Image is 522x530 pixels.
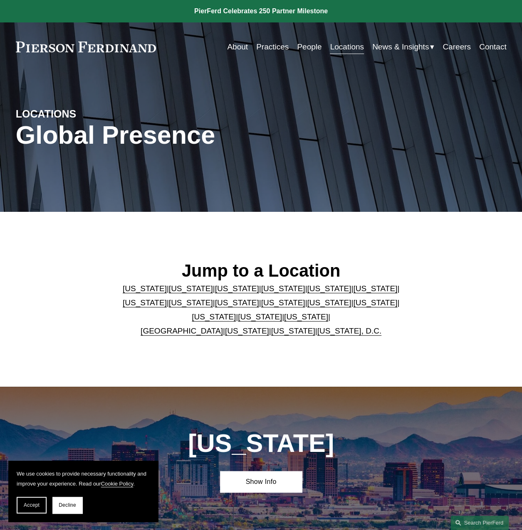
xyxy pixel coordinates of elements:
a: Cookie Policy [101,481,134,487]
a: Practices [256,39,289,55]
a: [US_STATE] [284,312,328,321]
h1: Global Presence [16,121,343,150]
a: [US_STATE] [192,312,236,321]
span: Accept [24,502,40,508]
a: [US_STATE] [307,284,351,293]
a: [GEOGRAPHIC_DATA] [141,326,223,335]
a: [US_STATE] [169,284,213,293]
a: [US_STATE] [215,284,259,293]
a: [US_STATE] [353,284,397,293]
a: [US_STATE] [261,284,305,293]
a: [US_STATE] [307,298,351,307]
p: | | | | | | | | | | | | | | | | | | [118,282,404,339]
a: [US_STATE] [238,312,282,321]
span: News & Insights [372,40,429,54]
h2: Jump to a Location [118,260,404,281]
a: folder dropdown [372,39,434,55]
button: Decline [52,497,82,513]
a: Show Info [220,471,302,492]
a: [US_STATE] [271,326,315,335]
a: [US_STATE] [215,298,259,307]
a: [US_STATE] [225,326,269,335]
button: Accept [17,497,47,513]
span: Decline [59,502,76,508]
a: [US_STATE] [123,284,167,293]
a: [US_STATE] [123,298,167,307]
h4: LOCATIONS [16,108,139,121]
a: Search this site [450,515,509,530]
h1: [US_STATE] [159,429,364,458]
p: We use cookies to provide necessary functionality and improve your experience. Read our . [17,469,150,488]
a: People [297,39,322,55]
a: [US_STATE] [261,298,305,307]
a: Careers [443,39,471,55]
section: Cookie banner [8,461,158,522]
a: Locations [330,39,364,55]
a: About [227,39,248,55]
a: Contact [479,39,506,55]
a: [US_STATE] [169,298,213,307]
a: [US_STATE] [353,298,397,307]
a: [US_STATE], D.C. [317,326,381,335]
